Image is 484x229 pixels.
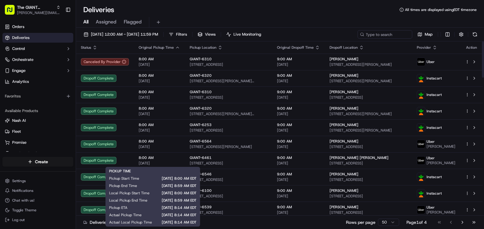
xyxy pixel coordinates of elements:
[12,68,26,73] span: Engage
[190,188,212,193] span: GIANT-6100
[427,205,435,210] span: Uber
[137,205,196,210] span: [DATE] 8:14 AM EDT
[139,73,180,78] span: 8:00 AM
[12,118,26,123] span: Nash AI
[2,138,73,147] button: Promise
[427,59,435,64] span: Uber
[190,144,267,149] span: [STREET_ADDRESS][PERSON_NAME]
[190,57,212,62] span: GIANT-6310
[139,45,174,50] span: Original Pickup Time
[124,18,142,26] span: Flagged
[109,220,152,225] span: Actual Local Pickup Time
[330,62,407,67] span: [STREET_ADDRESS][PERSON_NAME]
[190,194,267,199] span: [STREET_ADDRESS]
[417,157,425,164] img: profile_uber_ahold_partner.png
[190,155,212,160] span: GIANT-6461
[277,161,320,166] span: [DATE]
[5,129,71,134] a: Fleet
[277,177,320,182] span: [DATE]
[330,144,407,149] span: [STREET_ADDRESS]
[5,118,71,123] a: Nash AI
[427,92,442,97] span: Instacart
[190,79,267,83] span: [STREET_ADDRESS][PERSON_NAME][PERSON_NAME]
[139,95,180,100] span: [DATE]
[2,33,73,43] a: Deliveries
[417,140,425,148] img: profile_uber_ahold_partner.png
[139,139,180,144] span: 8:00 AM
[190,45,216,50] span: Pickup Location
[330,172,358,177] span: [PERSON_NAME]
[277,194,320,199] span: [DATE]
[12,198,34,203] span: Chat with us!
[83,219,123,225] div: Deliveries
[330,161,407,166] span: [STREET_ADDRESS]
[176,32,187,37] span: Filters
[2,91,73,101] div: Favorites
[277,95,320,100] span: [DATE]
[190,177,267,182] span: [STREET_ADDRESS]
[2,149,73,158] button: Product Catalog
[2,77,73,86] a: Analytics
[190,122,212,127] span: GIANT-6253
[427,109,442,114] span: Instacart
[427,139,435,144] span: Uber
[277,45,314,50] span: Original Dropoff Time
[190,62,267,67] span: [STREET_ADDRESS]
[81,58,129,65] div: Canceled By Provider
[190,73,212,78] span: GIANT-6320
[109,183,137,188] span: Pickup End Time
[2,66,73,76] button: Engage
[427,191,442,196] span: Instacart
[159,191,196,196] span: [DATE] 8:00 AM EDT
[277,62,320,67] span: [DATE]
[277,205,320,210] span: 9:00 AM
[83,18,88,26] span: All
[12,178,26,183] span: Settings
[277,106,320,111] span: 9:00 AM
[190,90,212,94] span: GIANT-6310
[277,139,320,144] span: 9:00 AM
[190,205,212,210] span: GIANT-6539
[417,45,431,50] span: Provider
[35,159,48,165] span: Create
[277,128,320,133] span: [DATE]
[471,30,479,39] button: Refresh
[330,95,407,100] span: [STREET_ADDRESS]
[17,10,60,15] span: [PERSON_NAME][EMAIL_ADDRESS][PERSON_NAME][DOMAIN_NAME]
[427,156,435,160] span: Uber
[427,125,442,130] span: Instacart
[330,188,358,193] span: [PERSON_NAME]
[330,155,389,160] span: [PERSON_NAME] [PERSON_NAME]
[17,4,54,10] button: The GIANT Company
[346,219,375,225] p: Rows per page
[12,129,21,134] span: Fleet
[190,210,267,215] span: [STREET_ADDRESS]
[330,128,407,133] span: [STREET_ADDRESS][PERSON_NAME]
[166,30,190,39] button: Filters
[81,45,91,50] span: Status
[417,91,425,99] img: profile_instacart_ahold_partner.png
[2,2,63,17] button: The GIANT Company[PERSON_NAME][EMAIL_ADDRESS][PERSON_NAME][DOMAIN_NAME]
[2,177,73,185] button: Settings
[330,139,358,144] span: [PERSON_NAME]
[330,122,358,127] span: [PERSON_NAME]
[330,111,407,116] span: [STREET_ADDRESS][PERSON_NAME]
[109,213,142,217] span: Actual Pickup Time
[427,144,455,149] span: [PERSON_NAME]
[417,74,425,82] img: profile_instacart_ahold_partner.png
[330,57,358,62] span: [PERSON_NAME]
[427,210,455,215] span: [PERSON_NAME]
[139,111,180,116] span: [DATE]
[277,90,320,94] span: 9:00 AM
[425,32,433,37] span: Map
[427,160,455,165] span: [PERSON_NAME]
[12,217,25,222] span: Log out
[277,144,320,149] span: [DATE]
[147,183,196,188] span: [DATE] 8:59 AM EDT
[330,205,358,210] span: [PERSON_NAME]
[5,140,71,145] a: Promise
[162,220,196,225] span: [DATE] 8:14 AM EDT
[109,205,127,210] span: Pickup ETA
[139,62,180,67] span: [DATE]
